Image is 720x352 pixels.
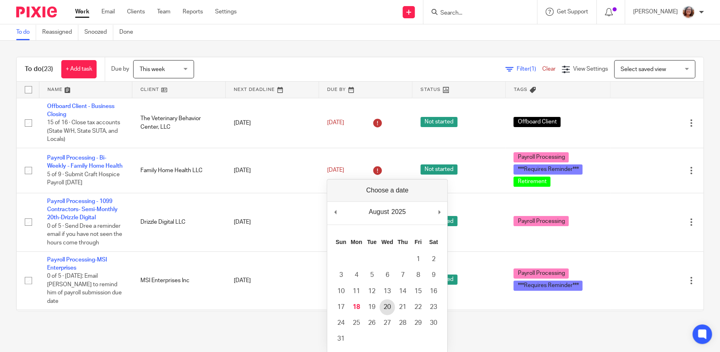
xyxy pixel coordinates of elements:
button: 31 [333,331,349,347]
span: Not started [420,117,457,127]
a: Snoozed [84,24,113,40]
span: 5 of 9 · Submit Craft Hospice Payroll [DATE] [47,172,120,186]
a: Done [119,24,139,40]
button: 5 [364,267,379,283]
abbr: Saturday [429,239,438,245]
abbr: Friday [414,239,422,245]
span: Not started [420,164,457,175]
a: Payroll Processing - Bi-Weekly - Family Home Health [47,155,123,169]
td: Drizzle Digital LLC [132,193,226,251]
button: 4 [349,267,364,283]
a: Offboard Client - Business Closing [47,104,114,117]
span: Retirement [513,177,550,187]
a: Settings [215,8,237,16]
button: Previous Month [331,206,339,218]
button: 6 [379,267,395,283]
img: Pixie [16,6,57,17]
button: 18 [349,299,364,315]
p: Due by [111,65,129,73]
div: August [367,206,390,218]
span: Payroll Processing [513,268,569,279]
abbr: Wednesday [382,239,393,245]
input: Search [440,10,513,17]
a: + Add task [61,60,97,78]
span: 15 of 16 · Close tax accounts (State W/H, State SUTA, and Locals) [47,120,120,142]
td: [DATE] [226,148,319,193]
button: 9 [426,267,441,283]
button: 24 [333,315,349,331]
button: 23 [426,299,441,315]
button: 8 [410,267,426,283]
span: Filter [517,66,542,72]
button: 3 [333,267,349,283]
span: Select saved view [621,67,666,72]
button: 15 [410,283,426,299]
abbr: Monday [351,239,362,245]
button: 11 [349,283,364,299]
a: Clear [542,66,556,72]
a: Reports [183,8,203,16]
button: 29 [410,315,426,331]
h1: To do [25,65,53,73]
span: Offboard Client [513,117,560,127]
button: 17 [333,299,349,315]
abbr: Sunday [336,239,346,245]
span: This week [140,67,165,72]
span: Tags [514,87,528,92]
a: To do [16,24,36,40]
span: 0 of 5 · [DATE]: Email [PERSON_NAME] to remind him of payroll submission due date [47,273,122,304]
a: Payroll Processing - 1099 Contractors- Semi-Monthly 20th-Drizzle Digital [47,199,118,221]
a: Work [75,8,89,16]
a: Team [157,8,170,16]
button: Next Month [435,206,443,218]
a: Payroll Processing-MSI Enterprises [47,257,107,271]
button: 13 [379,283,395,299]
button: 2 [426,251,441,267]
button: 7 [395,267,410,283]
img: LB%20Reg%20Headshot%208-2-23.jpg [682,6,695,19]
button: 16 [426,283,441,299]
button: 30 [426,315,441,331]
td: [DATE] [226,193,319,251]
button: 12 [364,283,379,299]
a: Email [101,8,115,16]
span: [DATE] [327,120,344,125]
a: Reassigned [42,24,78,40]
button: 22 [410,299,426,315]
button: 10 [333,283,349,299]
span: Get Support [557,9,588,15]
td: Family Home Health LLC [132,148,226,193]
span: (1) [530,66,536,72]
td: [DATE] [226,251,319,310]
button: 25 [349,315,364,331]
span: Payroll Processing [513,152,569,162]
span: View Settings [573,66,608,72]
abbr: Thursday [397,239,407,245]
span: Payroll Processing [513,216,569,226]
button: 21 [395,299,410,315]
abbr: Tuesday [367,239,377,245]
span: [DATE] [327,168,344,173]
button: 27 [379,315,395,331]
td: The Veterinary Behavior Center, LLC [132,98,226,148]
button: 26 [364,315,379,331]
button: 1 [410,251,426,267]
p: [PERSON_NAME] [633,8,678,16]
td: [DATE] [226,98,319,148]
span: 0 of 5 · Send Dree a reminder email if you have not seen the hours come through [47,223,122,246]
a: Clients [127,8,145,16]
button: 20 [379,299,395,315]
td: MSI Enterprises Inc [132,251,226,310]
button: 14 [395,283,410,299]
button: 28 [395,315,410,331]
button: 19 [364,299,379,315]
div: 2025 [390,206,407,218]
span: (23) [42,66,53,72]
